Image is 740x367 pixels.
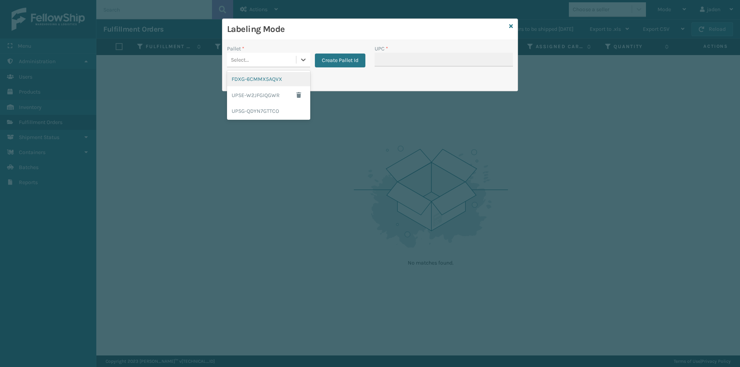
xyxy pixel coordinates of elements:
button: Create Pallet Id [315,54,365,67]
div: FDXG-6CMMX5AQVX [227,72,310,86]
label: Pallet [227,45,244,53]
h3: Labeling Mode [227,23,506,35]
div: UPSE-W2JFGIQGWR [227,86,310,104]
div: Select... [231,56,249,64]
label: UPC [375,45,388,53]
div: UPSG-QDYN7GTTCO [227,104,310,118]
